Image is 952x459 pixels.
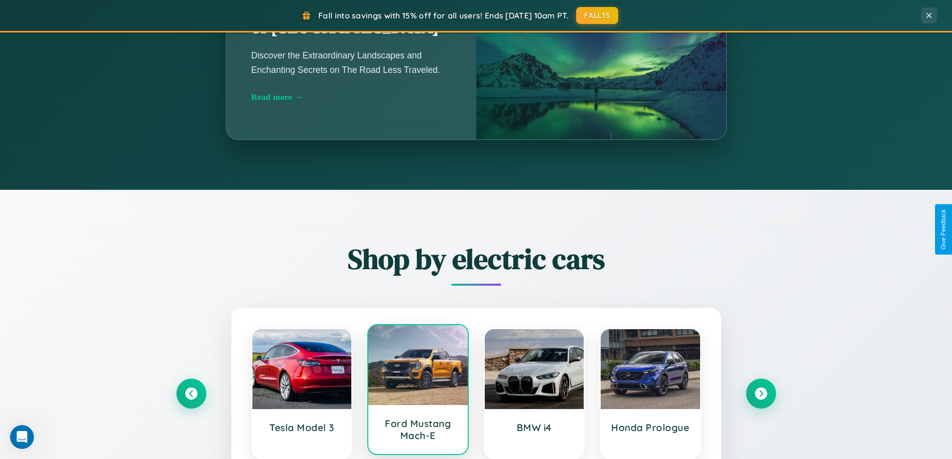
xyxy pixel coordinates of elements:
[262,422,342,434] h3: Tesla Model 3
[940,209,947,250] div: Give Feedback
[318,10,569,20] span: Fall into savings with 15% off for all users! Ends [DATE] 10am PT.
[10,425,34,449] iframe: Intercom live chat
[378,418,458,442] h3: Ford Mustang Mach-E
[176,240,776,278] h2: Shop by electric cars
[611,422,690,434] h3: Honda Prologue
[251,92,451,102] div: Read more →
[495,422,574,434] h3: BMW i4
[251,48,451,76] p: Discover the Extraordinary Landscapes and Enchanting Secrets on The Road Less Traveled.
[576,7,618,24] button: FALL15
